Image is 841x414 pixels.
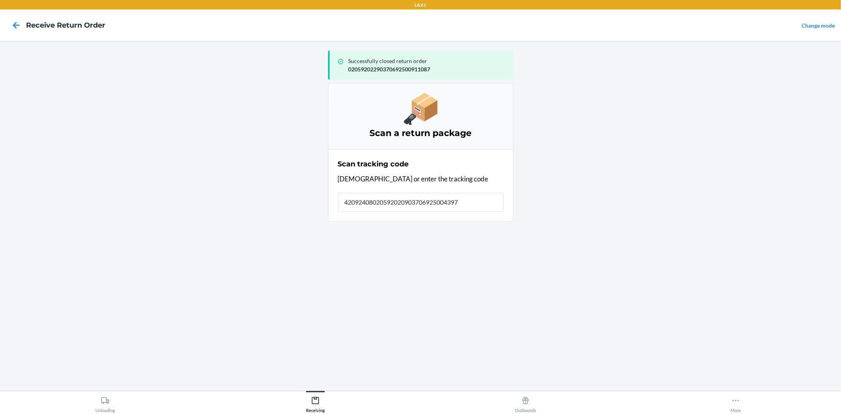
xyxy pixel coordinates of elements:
[421,391,631,413] button: Outbounds
[802,22,835,29] a: Change mode
[338,127,503,140] h3: Scan a return package
[349,57,507,65] p: Successfully closed return order
[515,393,536,413] div: Outbounds
[338,159,409,169] h2: Scan tracking code
[95,393,115,413] div: Unloading
[349,65,507,73] p: 02059202290370692500911087
[306,393,325,413] div: Receiving
[210,391,420,413] button: Receiving
[631,391,841,413] button: More
[731,393,741,413] div: More
[338,193,503,212] input: Tracking code
[26,20,105,30] h4: Receive Return Order
[415,2,427,9] p: LAX1
[338,174,503,184] p: [DEMOGRAPHIC_DATA] or enter the tracking code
